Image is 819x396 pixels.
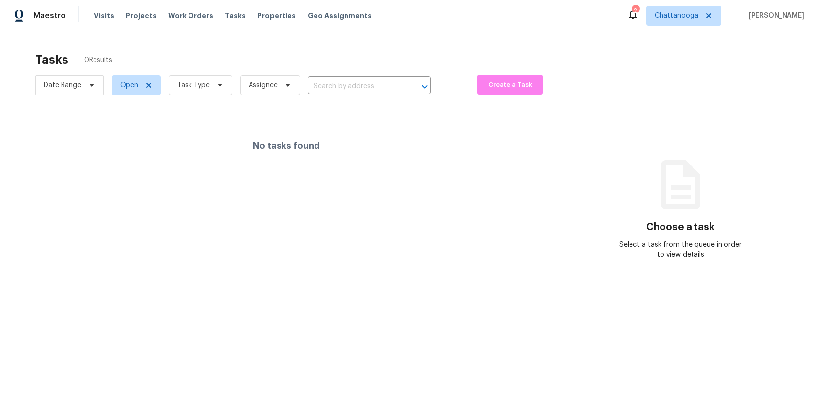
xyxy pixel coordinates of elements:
h2: Tasks [35,55,68,65]
span: Geo Assignments [308,11,372,21]
span: Chattanooga [655,11,698,21]
h3: Choose a task [646,222,715,232]
span: 0 Results [84,55,112,65]
div: 2 [632,6,639,16]
span: Visits [94,11,114,21]
span: Date Range [44,80,81,90]
button: Create a Task [477,75,543,95]
span: Open [120,80,138,90]
span: Create a Task [482,79,538,91]
span: Properties [257,11,296,21]
span: [PERSON_NAME] [745,11,804,21]
span: Maestro [33,11,66,21]
span: Assignee [249,80,278,90]
div: Select a task from the queue in order to view details [619,240,742,260]
span: Tasks [225,12,246,19]
button: Open [418,80,432,94]
input: Search by address [308,79,403,94]
h4: No tasks found [253,141,320,151]
span: Projects [126,11,157,21]
span: Task Type [177,80,210,90]
span: Work Orders [168,11,213,21]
